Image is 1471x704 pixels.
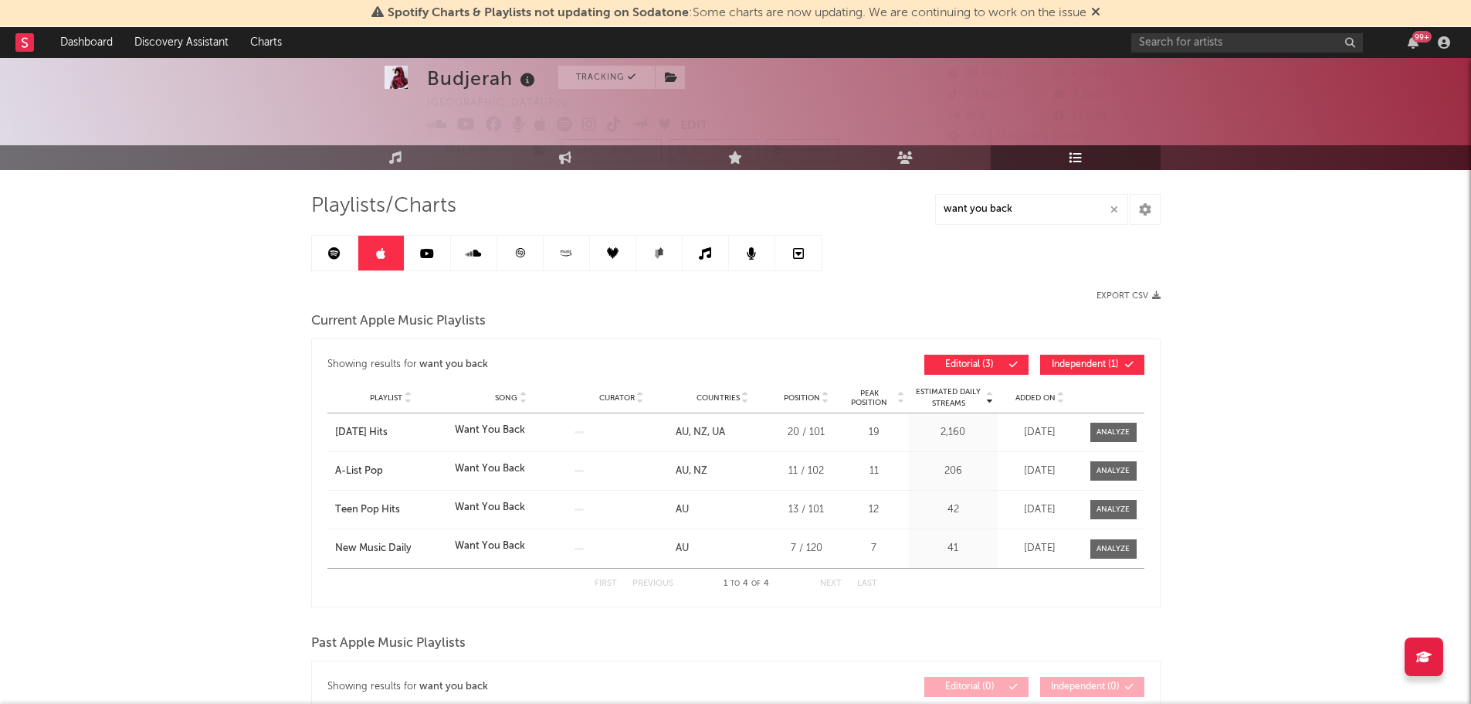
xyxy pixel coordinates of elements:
[934,360,1005,369] span: Editorial ( 3 )
[948,90,1003,100] span: 30,900
[1054,111,1107,121] span: 12,000
[311,197,456,216] span: Playlists/Charts
[327,677,736,697] div: Showing results for
[913,425,994,440] div: 2,160
[1002,541,1079,556] div: [DATE]
[495,393,517,403] span: Song
[561,139,662,162] button: Email AlertsOn
[1002,502,1079,518] div: [DATE]
[311,312,486,331] span: Current Apple Music Playlists
[948,132,1101,142] span: 167,343 Monthly Listeners
[676,466,689,476] a: AU
[676,427,689,437] a: AU
[778,541,835,556] div: 7 / 120
[778,464,835,479] div: 11 / 102
[1096,291,1161,301] button: Export CSV
[427,139,524,162] button: Tracking
[1131,33,1363,53] input: Search for artists
[419,678,488,696] div: want you back
[924,355,1029,375] button: Editorial(3)
[689,466,707,476] a: NZ
[820,580,842,588] button: Next
[1002,425,1079,440] div: [DATE]
[766,139,839,162] button: Summary
[857,580,877,588] button: Last
[707,427,725,437] a: UA
[697,393,740,403] span: Countries
[335,502,447,518] a: Teen Pop Hits
[1412,31,1432,43] div: 99 +
[1050,682,1121,692] span: Independent ( 0 )
[1408,36,1418,49] button: 99+
[691,142,750,161] span: Benchmark
[327,355,736,375] div: Showing results for
[124,27,239,58] a: Discovery Assistant
[1040,355,1144,375] button: Independent(1)
[388,7,689,19] span: Spotify Charts & Playlists not updating on Sodatone
[676,543,689,553] a: AU
[913,502,994,518] div: 42
[843,464,905,479] div: 11
[419,355,488,374] div: want you back
[595,580,617,588] button: First
[427,66,539,91] div: Budjerah
[934,682,1005,692] span: Editorial ( 0 )
[1050,360,1121,369] span: Independent ( 1 )
[1054,90,1102,100] span: 8,360
[913,386,985,410] span: Estimated Daily Streams
[935,194,1128,225] input: Search Playlists/Charts
[335,541,447,556] a: New Music Daily
[751,580,761,587] span: of
[388,7,1086,19] span: : Some charts are now updating. We are continuing to work on the issue
[913,464,994,479] div: 206
[1054,70,1107,80] span: 43,324
[669,139,758,162] a: Benchmark
[1015,393,1056,403] span: Added On
[948,70,1002,80] span: 34,905
[1002,464,1079,479] div: [DATE]
[843,425,905,440] div: 19
[49,27,124,58] a: Dashboard
[924,677,1029,697] button: Editorial(0)
[730,580,740,587] span: to
[778,425,835,440] div: 20 / 101
[680,117,708,136] button: Edit
[1040,677,1144,697] button: Independent(0)
[632,580,673,588] button: Previous
[676,505,689,515] a: AU
[239,27,293,58] a: Charts
[778,502,835,518] div: 13 / 101
[558,66,655,89] button: Tracking
[843,389,896,407] span: Peak Position
[455,500,525,515] div: Want You Back
[948,111,986,121] span: 260
[370,393,402,403] span: Playlist
[335,425,447,440] a: [DATE] Hits
[913,541,994,556] div: 41
[1091,7,1100,19] span: Dismiss
[689,427,707,437] a: NZ
[311,634,466,653] span: Past Apple Music Playlists
[455,423,525,438] div: Want You Back
[599,393,635,403] span: Curator
[335,464,447,479] a: A-List Pop
[455,539,525,554] div: Want You Back
[843,541,905,556] div: 7
[427,94,587,113] div: [GEOGRAPHIC_DATA] | Pop
[784,393,820,403] span: Position
[843,502,905,518] div: 12
[704,575,789,593] div: 1 4 4
[455,461,525,477] div: Want You Back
